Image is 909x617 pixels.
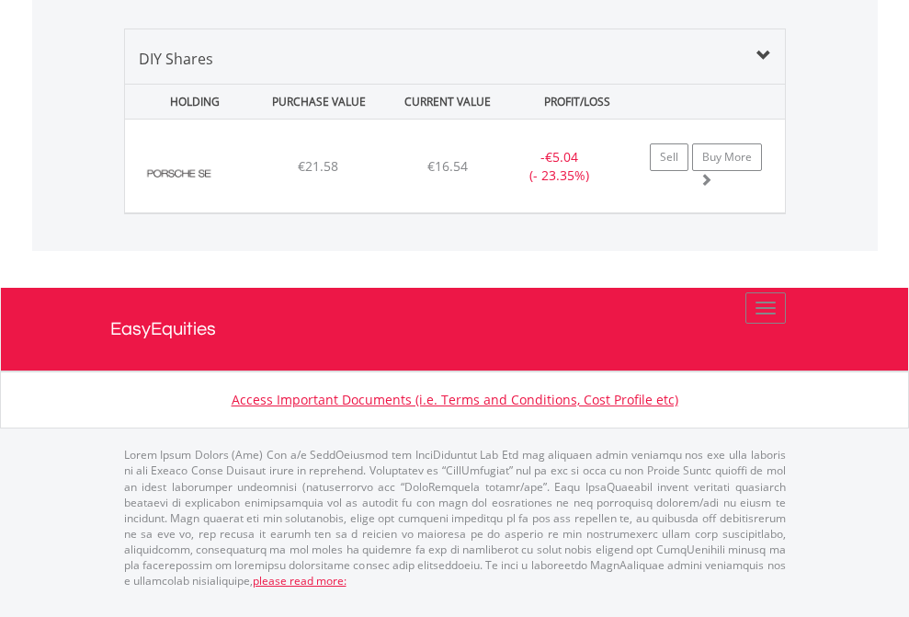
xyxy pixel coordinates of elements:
[134,143,227,208] img: EQU.DE.PAH3.png
[124,447,786,588] p: Lorem Ipsum Dolors (Ame) Con a/e SeddOeiusmod tem InciDiduntut Lab Etd mag aliquaen admin veniamq...
[253,573,347,588] a: please read more:
[692,143,762,171] a: Buy More
[385,85,510,119] div: CURRENT VALUE
[127,85,252,119] div: HOLDING
[110,288,800,371] a: EasyEquities
[502,148,617,185] div: - (- 23.35%)
[515,85,640,119] div: PROFIT/LOSS
[298,157,338,175] span: €21.58
[427,157,468,175] span: €16.54
[232,391,678,408] a: Access Important Documents (i.e. Terms and Conditions, Cost Profile etc)
[545,148,578,166] span: €5.04
[650,143,688,171] a: Sell
[139,49,213,69] span: DIY Shares
[256,85,381,119] div: PURCHASE VALUE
